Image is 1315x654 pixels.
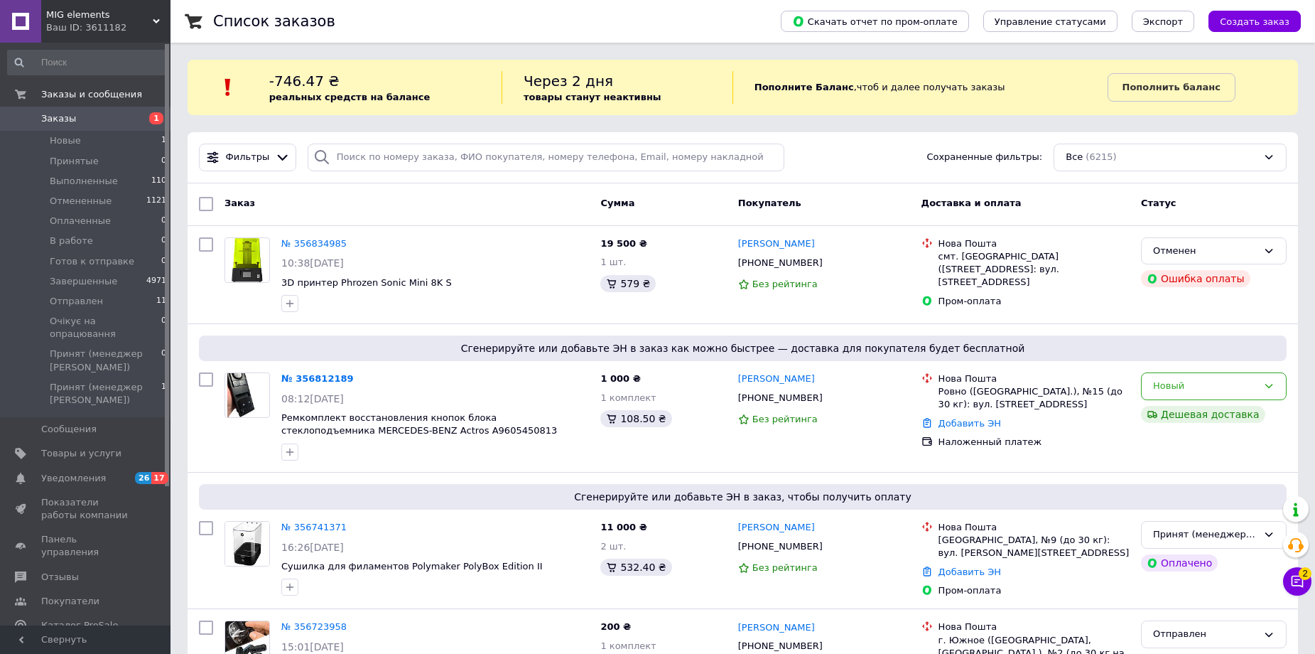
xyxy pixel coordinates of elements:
[213,13,335,30] h1: Список заказов
[1141,554,1218,572] div: Оплачено
[732,71,1108,104] div: , чтоб и далее получать заказы
[921,198,1022,208] span: Доставка и оплата
[232,238,262,282] img: Фото товару
[281,257,344,269] span: 10:38[DATE]
[161,381,166,407] span: 1
[735,389,826,407] div: [PHONE_NUMBER]
[269,92,431,102] b: реальных средств на балансе
[1220,16,1289,27] span: Создать заказ
[41,472,106,485] span: Уведомления
[50,255,134,268] span: Готов к отправке
[752,414,818,424] span: Без рейтинга
[281,641,344,653] span: 15:01[DATE]
[135,472,151,484] span: 26
[227,373,266,417] img: Фото товару
[1153,244,1257,259] div: Отменен
[281,621,347,632] a: № 356723958
[1141,198,1176,208] span: Статус
[50,195,112,208] span: Отмененные
[735,254,826,272] div: [PHONE_NUMBER]
[50,315,161,341] span: Очікує на опрацювання
[7,50,168,75] input: Поиск
[1141,406,1265,423] div: Дешевая доставка
[156,295,166,308] span: 11
[600,392,656,403] span: 1 комплект
[1132,11,1194,32] button: Экспорт
[938,385,1130,411] div: Ровно ([GEOGRAPHIC_DATA].), №15 (до 30 кг): вул. [STREET_ADDRESS]
[926,151,1042,164] span: Сохраненные фильтры:
[938,521,1130,534] div: Нова Пошта
[161,155,166,168] span: 0
[938,237,1130,250] div: Нова Пошта
[205,341,1281,355] span: Сгенерируйте или добавьте ЭН в заказ как можно быстрее — доставка для покупателя будет бесплатной
[224,198,255,208] span: Заказ
[600,522,646,532] span: 11 000 ₴
[1194,16,1301,26] a: Создать заказ
[281,522,347,532] a: № 356741371
[41,496,131,522] span: Показатели работы компании
[226,151,270,164] span: Фильтры
[1122,82,1221,92] b: Пополнить баланс
[50,235,93,247] span: В работе
[151,472,168,484] span: 17
[600,559,671,576] div: 532.40 ₴
[1141,270,1250,287] div: Ошибка оплаты
[46,21,171,34] div: Ваш ID: 3611182
[224,237,270,283] a: Фото товару
[600,621,631,632] span: 200 ₴
[151,175,166,188] span: 110
[50,155,99,168] span: Принятые
[938,372,1130,385] div: Нова Пошта
[281,412,557,436] a: Ремкомплект восстановления кнопок блока стеклоподъемника MERCEDES-BENZ Actros A9605450813
[281,238,347,249] a: № 356834985
[938,295,1130,308] div: Пром-оплата
[224,521,270,567] a: Фото товару
[46,9,153,21] span: MIG elements
[1299,567,1311,580] span: 2
[983,11,1118,32] button: Управление статусами
[161,348,166,373] span: 0
[938,567,1001,577] a: Добавить ЭН
[600,373,640,384] span: 1 000 ₴
[1143,16,1183,27] span: Экспорт
[1086,151,1116,162] span: (6215)
[792,15,958,28] span: Скачать отчет по пром-оплате
[752,562,818,573] span: Без рейтинга
[161,235,166,247] span: 0
[738,372,815,386] a: [PERSON_NAME]
[600,238,646,249] span: 19 500 ₴
[938,621,1130,633] div: Нова Пошта
[41,423,97,436] span: Сообщения
[1108,73,1235,102] a: Пополнить баланс
[738,237,815,251] a: [PERSON_NAME]
[1153,627,1257,642] div: Отправлен
[738,521,815,535] a: [PERSON_NAME]
[781,11,969,32] button: Скачать отчет по пром-оплате
[50,175,118,188] span: Выполненные
[995,16,1106,27] span: Управление статусами
[41,112,76,125] span: Заказы
[1153,527,1257,542] div: Принят (менеджер Михаил)
[41,88,142,101] span: Заказы и сообщения
[281,277,452,288] a: 3D принтер Phrozen Sonic Mini 8K S
[161,134,166,147] span: 1
[1066,151,1083,164] span: Все
[50,348,161,373] span: Принят (менеджер [PERSON_NAME])
[217,77,239,98] img: :exclamation:
[281,561,543,572] a: Сушилка для филаментов Polymaker PolyBox Edition II
[752,279,818,289] span: Без рейтинга
[1153,379,1257,394] div: Новый
[161,315,166,341] span: 0
[738,198,801,208] span: Покупатель
[50,381,161,407] span: Принят (менеджер [PERSON_NAME])
[600,541,626,552] span: 2 шт.
[225,522,269,566] img: Фото товару
[41,533,131,559] span: Панель управления
[41,595,99,608] span: Покупатели
[754,82,854,92] b: Пополните Баланс
[938,250,1130,289] div: смт. [GEOGRAPHIC_DATA] ([STREET_ADDRESS]: вул. [STREET_ADDRESS]
[50,215,111,227] span: Оплаченные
